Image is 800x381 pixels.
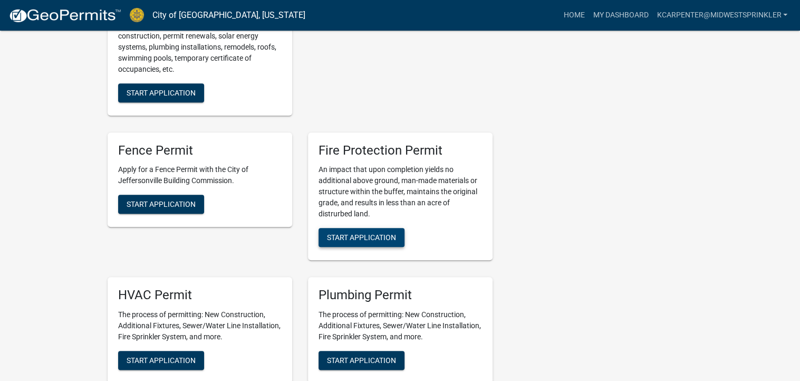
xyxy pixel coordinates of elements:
a: Home [559,5,589,25]
p: An impact that upon completion yields no additional above ground, man-made materials or structure... [319,164,482,220]
button: Start Application [118,83,204,102]
h5: Fire Protection Permit [319,143,482,158]
button: Start Application [118,195,204,214]
h5: Fence Permit [118,143,282,158]
p: The process of permitting: New Construction, Additional Fixtures, Sewer/Water Line Installation, ... [319,309,482,342]
p: Apply for a Fence Permit with the City of Jeffersonville Building Commission. [118,164,282,186]
span: Start Application [127,88,196,97]
h5: Plumbing Permit [319,288,482,303]
button: Start Application [319,228,404,247]
a: City of [GEOGRAPHIC_DATA], [US_STATE] [152,6,305,24]
p: The process of permitting: New Construction, Additional Fixtures, Sewer/Water Line Installation, ... [118,309,282,342]
button: Start Application [319,351,404,370]
a: My Dashboard [589,5,652,25]
span: Start Application [127,200,196,208]
a: kcarpenter@midwestsprinkler [652,5,792,25]
span: Start Application [327,233,396,242]
span: Start Application [127,356,196,365]
button: Start Application [118,351,204,370]
img: City of Jeffersonville, Indiana [130,8,144,22]
span: Start Application [327,356,396,365]
h5: HVAC Permit [118,288,282,303]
